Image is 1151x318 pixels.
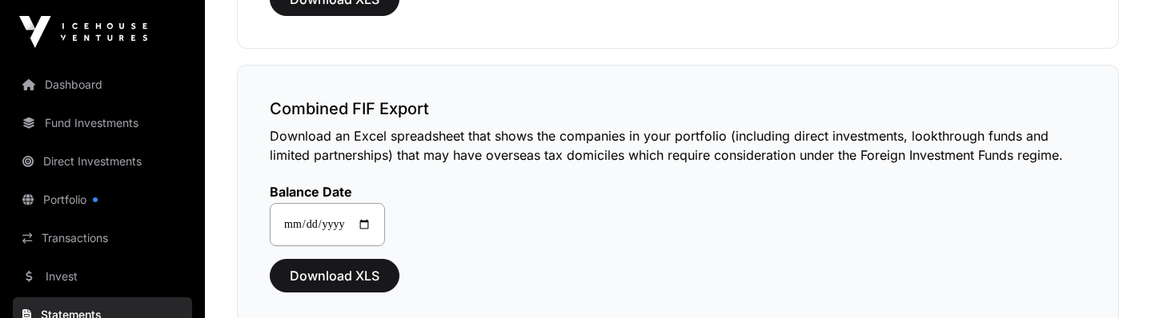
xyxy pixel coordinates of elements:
[270,184,385,200] label: Balance Date
[19,16,147,48] img: Icehouse Ventures Logo
[13,221,192,256] a: Transactions
[13,144,192,179] a: Direct Investments
[270,259,399,292] button: Download XLS
[270,97,1086,120] h3: Combined FIF Export
[13,182,192,217] a: Portfolio
[13,259,192,294] a: Invest
[270,126,1086,165] p: Download an Excel spreadsheet that shows the companies in your portfolio (including direct invest...
[13,67,192,102] a: Dashboard
[1071,241,1151,318] iframe: Chat Widget
[13,105,192,141] a: Fund Investments
[290,266,379,285] span: Download XLS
